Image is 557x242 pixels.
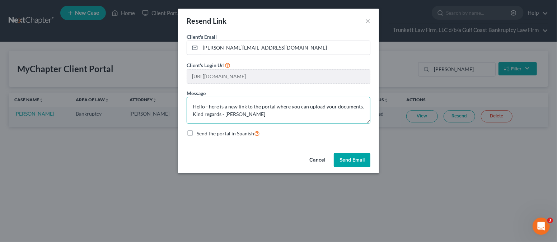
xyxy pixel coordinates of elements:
[334,153,370,167] button: Send Email
[187,61,230,69] label: Client's Login Url
[533,218,550,235] iframe: Intercom live chat
[197,130,254,136] span: Send the portal in Spanish
[200,41,370,55] input: Enter email...
[365,17,370,25] button: ×
[187,16,226,26] div: Resend Link
[187,34,217,40] span: Client's Email
[187,70,370,83] input: --
[187,89,206,97] label: Message
[547,218,553,223] span: 3
[304,153,331,167] button: Cancel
